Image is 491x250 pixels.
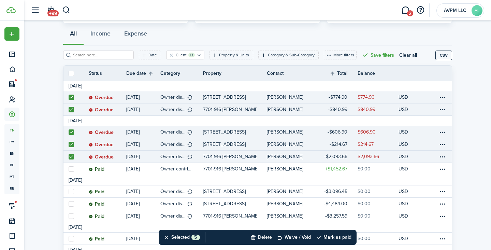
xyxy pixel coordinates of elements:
[399,165,408,172] p: USD
[126,106,140,113] p: [DATE]
[267,201,303,207] table-profile-info-text: [PERSON_NAME]
[399,94,408,101] p: USD
[203,70,267,77] th: Property
[399,138,417,150] a: USD
[160,141,186,148] table-info-title: Owner distribution
[399,103,417,115] a: USD
[324,51,357,59] button: More filters
[325,212,347,220] table-amount-title: $3,257.59
[203,141,246,148] p: [STREET_ADDRESS]
[4,182,19,194] a: re
[4,148,19,159] a: bn
[176,52,187,58] filter-tag-label: Client
[399,188,408,195] p: USD
[250,230,272,245] button: Delete
[126,141,140,148] p: [DATE]
[267,91,317,103] a: [PERSON_NAME]
[317,210,358,222] a: $3,257.59
[29,4,42,17] button: Open sidebar
[267,163,317,175] a: [PERSON_NAME]
[358,198,399,210] a: $0.00
[160,153,186,160] table-info-title: Owner distribution
[267,151,317,163] a: [PERSON_NAME]
[89,189,104,195] status: Paid
[203,165,257,172] p: 7701-916 [PERSON_NAME][GEOGRAPHIC_DATA]
[89,107,114,113] status: Overdue
[160,200,186,207] table-info-title: Owner distribution
[267,103,317,115] a: [PERSON_NAME]
[126,69,160,78] th: Sort
[317,103,358,115] a: $840.99
[203,200,246,207] p: [STREET_ADDRESS]
[267,107,303,112] table-profile-info-text: [PERSON_NAME]
[399,233,417,245] a: USD
[358,233,399,245] a: $0.00
[89,163,126,175] a: Paid
[89,154,114,160] status: Overdue
[415,4,426,16] button: Open resource center
[89,126,126,138] a: Overdue
[126,103,160,115] a: [DATE]
[126,235,140,242] p: [DATE]
[89,198,126,210] a: Paid
[126,198,160,210] a: [DATE]
[268,52,315,58] filter-tag-label: Category & Sub-Category
[358,188,371,195] table-amount-description: $0.00
[267,138,317,150] a: [PERSON_NAME]
[126,200,140,207] p: [DATE]
[324,200,347,207] table-amount-title: $4,484.00
[63,117,87,124] td: [DATE]
[358,138,399,150] a: $214.67
[148,52,157,58] filter-tag-label: Date
[188,53,195,57] filter-tag-counter: +1
[358,212,371,220] table-amount-description: $0.00
[89,142,114,148] status: Overdue
[399,210,417,222] a: USD
[126,210,160,222] a: [DATE]
[160,165,193,172] table-info-title: Owner contribution
[160,185,203,197] a: Owner distribution
[160,94,186,101] table-info-title: Owner distribution
[362,51,394,59] button: Save filters
[126,212,140,220] p: [DATE]
[203,185,267,197] a: [STREET_ADDRESS]
[126,138,160,150] a: [DATE]
[44,2,57,19] a: Notifications
[160,210,203,222] a: Owner distribution
[4,159,19,171] span: re
[203,103,267,115] a: 7701-916 [PERSON_NAME][GEOGRAPHIC_DATA]
[358,106,375,113] table-amount-description: $840.99
[160,128,186,136] table-info-title: Owner distribution
[89,214,104,219] status: Paid
[267,189,303,194] table-profile-info-text: [PERSON_NAME]
[358,151,399,163] a: $2,093.66
[126,153,140,160] p: [DATE]
[89,167,104,172] status: Paid
[203,198,267,210] a: [STREET_ADDRESS]
[328,106,347,113] table-amount-title: $840.99
[317,185,358,197] a: $3,096.45
[6,7,16,13] img: TenantCloud
[267,166,303,172] table-profile-info-text: [PERSON_NAME]
[399,200,408,207] p: USD
[126,91,160,103] a: [DATE]
[325,165,347,172] table-amount-title: $1,452.67
[4,124,19,136] a: tn
[358,70,399,77] th: Balance
[267,70,317,77] th: Contact
[89,236,104,242] status: Paid
[399,91,417,103] a: USD
[219,52,249,58] filter-tag-label: Property & Units
[126,128,140,136] p: [DATE]
[358,165,371,172] table-amount-description: $0.00
[358,185,399,197] a: $0.00
[4,171,19,182] span: mt
[267,126,317,138] a: [PERSON_NAME]
[358,94,375,101] table-amount-description: $774.90
[399,106,408,113] p: USD
[62,4,71,16] button: Search
[399,163,417,175] a: USD
[358,163,399,175] a: $0.00
[324,188,347,195] table-amount-title: $3,096.45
